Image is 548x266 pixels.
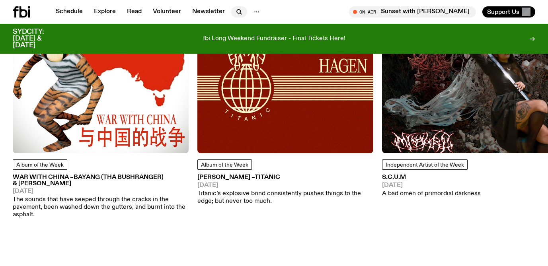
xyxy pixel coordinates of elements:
[16,162,64,168] span: Album of the Week
[382,175,481,198] a: S.C.U.M[DATE]A bad omen of primordial darkness
[382,159,468,170] a: Independent Artist of the Week
[197,190,373,205] p: Titanic’s explosive bond consistently pushes things to the edge; but never too much.
[122,6,146,17] a: Read
[197,175,373,181] h3: [PERSON_NAME] –
[89,6,121,17] a: Explore
[382,175,481,181] h3: S.C.U.M
[13,175,189,186] h3: WAR WITH CHINA –
[382,183,481,188] span: [DATE]
[197,175,373,205] a: [PERSON_NAME] –Titanic[DATE]Titanic’s explosive bond consistently pushes things to the edge; but ...
[13,196,189,219] p: The sounds that have seeped through the cracks in the pavement, been washed down the gutters, and...
[13,29,64,49] h3: SYDCITY: [DATE] & [DATE]
[482,6,535,17] button: Support Us
[201,162,248,168] span: Album of the Week
[203,35,345,43] p: fbi Long Weekend Fundraiser - Final Tickets Here!
[349,6,476,17] button: On AirSunset with [PERSON_NAME]
[51,6,88,17] a: Schedule
[255,174,280,181] span: Titanic
[187,6,230,17] a: Newsletter
[13,175,189,219] a: WAR WITH CHINA –BAYANG (tha Bushranger) & [PERSON_NAME][DATE]The sounds that have seeped through ...
[197,183,373,188] span: [DATE]
[148,6,186,17] a: Volunteer
[13,159,67,170] a: Album of the Week
[386,162,464,168] span: Independent Artist of the Week
[487,8,519,16] span: Support Us
[13,188,189,194] span: [DATE]
[197,159,252,170] a: Album of the Week
[13,174,164,186] span: BAYANG (tha Bushranger) & [PERSON_NAME]
[382,190,481,198] p: A bad omen of primordial darkness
